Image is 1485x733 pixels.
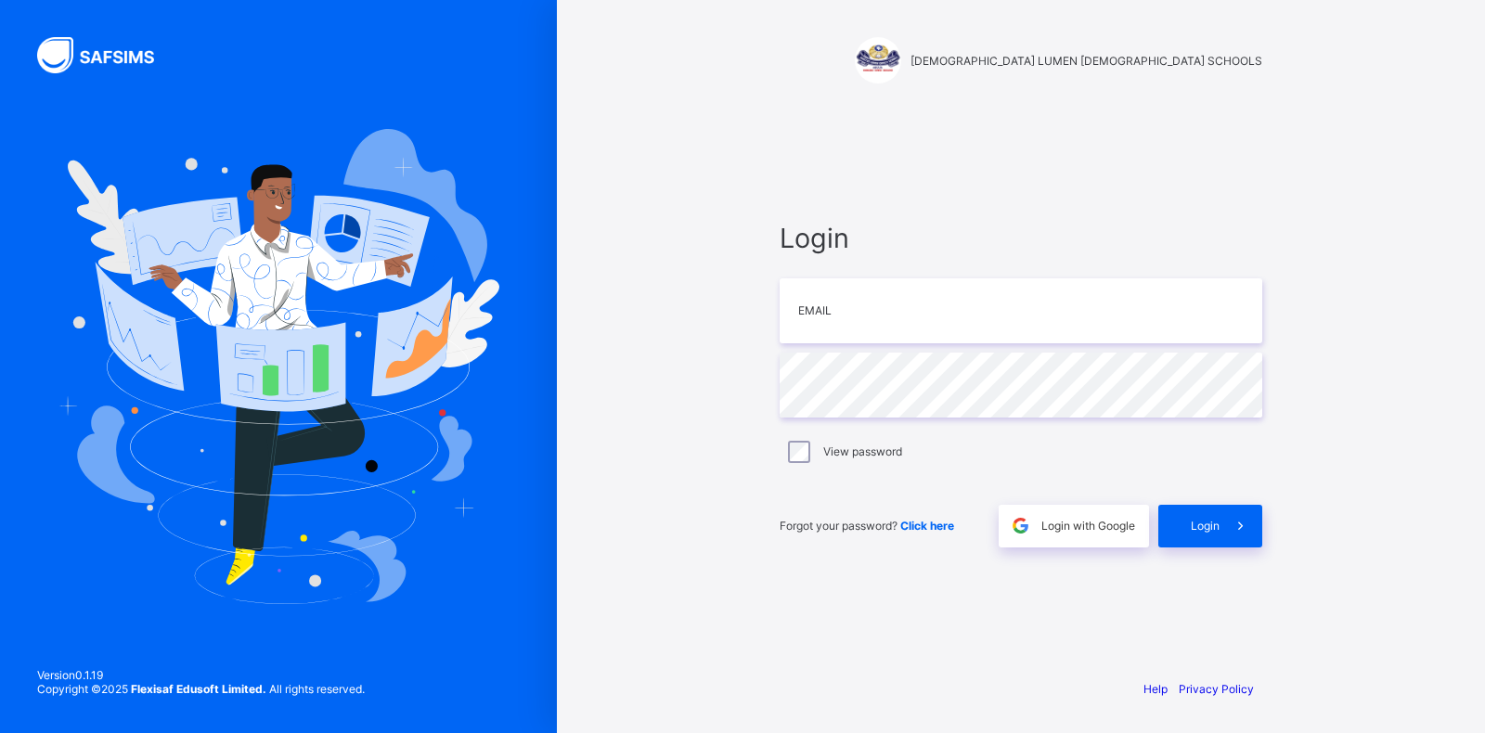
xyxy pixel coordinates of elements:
[910,54,1262,68] span: [DEMOGRAPHIC_DATA] LUMEN [DEMOGRAPHIC_DATA] SCHOOLS
[1143,682,1168,696] a: Help
[37,37,176,73] img: SAFSIMS Logo
[1179,682,1254,696] a: Privacy Policy
[780,519,954,533] span: Forgot your password?
[1010,515,1031,536] img: google.396cfc9801f0270233282035f929180a.svg
[900,519,954,533] a: Click here
[37,682,365,696] span: Copyright © 2025 All rights reserved.
[1041,519,1135,533] span: Login with Google
[780,222,1262,254] span: Login
[131,682,266,696] strong: Flexisaf Edusoft Limited.
[58,129,499,604] img: Hero Image
[1191,519,1220,533] span: Login
[37,668,365,682] span: Version 0.1.19
[823,444,902,458] label: View password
